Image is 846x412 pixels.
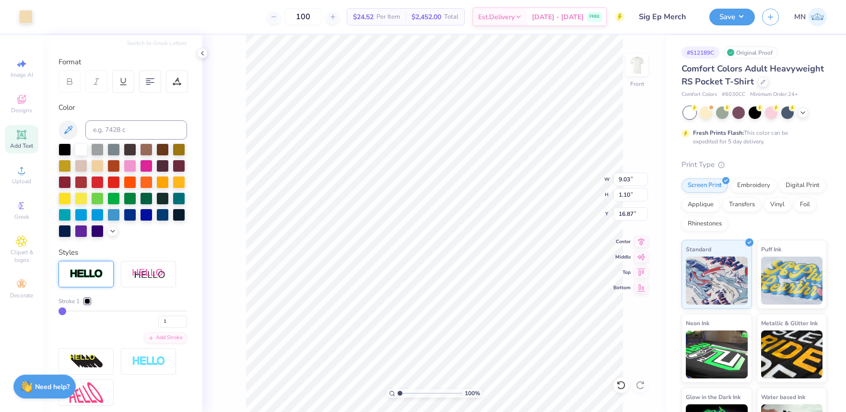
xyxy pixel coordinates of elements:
[59,102,187,113] div: Color
[681,198,720,212] div: Applique
[411,12,441,22] span: $2,452.00
[85,120,187,140] input: e.g. 7428 c
[630,80,644,88] div: Front
[794,198,816,212] div: Foil
[686,330,748,378] img: Neon Ink
[12,177,31,185] span: Upload
[613,269,631,276] span: Top
[681,91,717,99] span: Comfort Colors
[353,12,374,22] span: $24.52
[779,178,826,193] div: Digital Print
[750,91,798,99] span: Minimum Order: 24 +
[761,330,823,378] img: Metallic & Glitter Ink
[693,129,811,146] div: This color can be expedited for 5 day delivery.
[681,159,827,170] div: Print Type
[613,284,631,291] span: Bottom
[724,47,778,59] div: Original Proof
[794,12,806,23] span: MN
[761,244,781,254] span: Puff Ink
[794,8,827,26] a: MN
[14,213,29,221] span: Greek
[613,254,631,260] span: Middle
[709,9,755,25] button: Save
[632,7,702,26] input: Untitled Design
[761,318,818,328] span: Metallic & Glitter Ink
[681,178,728,193] div: Screen Print
[127,39,187,47] button: Switch to Greek Letters
[132,356,165,367] img: Negative Space
[686,392,740,402] span: Glow in the Dark Ink
[59,297,80,306] span: Stroke 1
[478,12,515,22] span: Est. Delivery
[5,248,38,264] span: Clipart & logos
[444,12,458,22] span: Total
[686,244,711,254] span: Standard
[686,318,709,328] span: Neon Ink
[681,217,728,231] div: Rhinestones
[70,382,103,403] img: Free Distort
[764,198,791,212] div: Vinyl
[35,382,70,391] strong: Need help?
[59,57,188,68] div: Format
[731,178,776,193] div: Embroidery
[11,106,32,114] span: Designs
[613,238,631,245] span: Center
[532,12,584,22] span: [DATE] - [DATE]
[761,257,823,305] img: Puff Ink
[681,63,824,87] span: Comfort Colors Adult Heavyweight RS Pocket T-Shirt
[144,332,187,343] div: Add Stroke
[589,13,599,20] span: FREE
[722,91,745,99] span: # 6030CC
[376,12,400,22] span: Per Item
[70,269,103,280] img: Stroke
[761,392,805,402] span: Water based Ink
[686,257,748,305] img: Standard
[723,198,761,212] div: Transfers
[681,47,719,59] div: # 512189C
[132,268,165,280] img: Shadow
[284,8,322,25] input: – –
[693,129,744,137] strong: Fresh Prints Flash:
[465,389,480,398] span: 100 %
[627,56,646,75] img: Front
[59,247,187,258] div: Styles
[10,292,33,299] span: Decorate
[808,8,827,26] img: Mark Navarro
[11,71,33,79] span: Image AI
[70,354,103,369] img: 3d Illusion
[10,142,33,150] span: Add Text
